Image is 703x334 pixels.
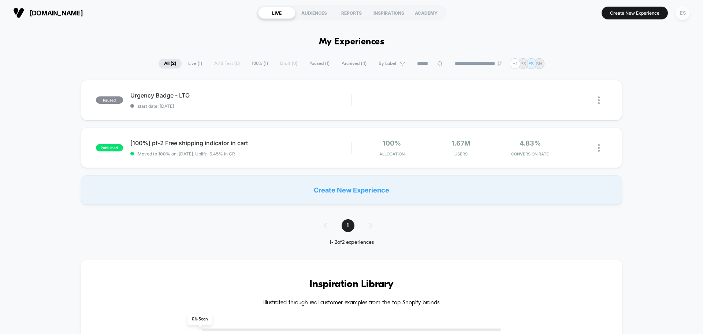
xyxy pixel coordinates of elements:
span: [100%] pt-2 Free shipping indicator in cart [130,139,351,147]
button: [DOMAIN_NAME] [11,7,85,19]
span: 100% ( 1 ) [246,59,274,69]
span: By Label [379,61,396,66]
div: Create New Experience [81,175,622,205]
div: ACADEMY [408,7,445,19]
span: start date: [DATE] [130,103,351,109]
span: 1 [342,219,354,232]
p: PS [520,61,526,66]
span: [DOMAIN_NAME] [30,9,83,17]
span: published [96,144,123,151]
button: ES [673,5,692,21]
img: Visually logo [13,7,24,18]
span: Paused ( 1 ) [304,59,335,69]
div: 1 - 2 of 2 experiences [316,239,387,246]
div: INSPIRATIONS [370,7,408,19]
div: AUDIENCES [295,7,333,19]
img: close [598,96,600,104]
h4: Illustrated through real customer examples from the top Shopify brands [103,300,600,307]
h1: My Experiences [319,37,384,47]
img: end [498,61,502,66]
span: Moved to 100% on: [DATE] . Uplift: -6.45% in CR [138,151,235,157]
span: 1.67M [451,139,470,147]
span: 0 % Seen [187,314,212,325]
h3: Inspiration Library [103,279,600,290]
span: All ( 2 ) [159,59,182,69]
span: Urgency Badge - LTO [130,92,351,99]
p: ES [528,61,534,66]
div: REPORTS [333,7,370,19]
p: SH [536,61,542,66]
span: 4.83% [520,139,541,147]
div: LIVE [258,7,295,19]
div: + 1 [510,58,520,69]
span: 100% [383,139,401,147]
span: Live ( 1 ) [183,59,208,69]
img: close [598,144,600,152]
span: Allocation [379,151,405,157]
span: paused [96,96,123,104]
span: Users [428,151,494,157]
button: Create New Experience [602,7,668,19]
div: ES [676,6,690,20]
span: Archived ( 4 ) [336,59,372,69]
span: CONVERSION RATE [497,151,563,157]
